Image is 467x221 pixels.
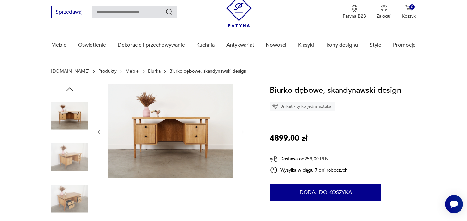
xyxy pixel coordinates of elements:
[343,13,366,19] p: Patyna B2B
[370,33,381,58] a: Style
[270,132,307,144] p: 4899,00 zł
[270,84,401,97] h1: Biurko dębowe, skandynawski design
[381,5,387,11] img: Ikonka użytkownika
[298,33,314,58] a: Klasyki
[148,69,161,74] a: Biurka
[51,180,88,217] img: Zdjęcie produktu Biurko dębowe, skandynawski design
[377,13,391,19] p: Zaloguj
[377,5,391,19] button: Zaloguj
[226,33,254,58] a: Antykwariat
[325,33,358,58] a: Ikony designu
[108,84,233,178] img: Zdjęcie produktu Biurko dębowe, skandynawski design
[51,97,88,134] img: Zdjęcie produktu Biurko dębowe, skandynawski design
[402,13,416,19] p: Koszyk
[169,69,246,74] p: Biurko dębowe, skandynawski design
[51,33,66,58] a: Meble
[98,69,117,74] a: Produkty
[270,102,335,111] div: Unikat - tylko jedna sztuka!
[393,33,416,58] a: Promocje
[351,5,358,12] img: Ikona medalu
[51,10,87,15] a: Sprzedawaj
[272,104,278,109] img: Ikona diamentu
[51,69,89,74] a: [DOMAIN_NAME]
[78,33,106,58] a: Oświetlenie
[270,166,348,174] div: Wysyłka w ciągu 7 dni roboczych
[126,69,139,74] a: Meble
[51,139,88,176] img: Zdjęcie produktu Biurko dębowe, skandynawski design
[266,33,286,58] a: Nowości
[402,5,416,19] button: 0Koszyk
[445,195,463,213] iframe: Smartsupp widget button
[343,5,366,19] a: Ikona medaluPatyna B2B
[405,5,412,11] img: Ikona koszyka
[51,6,87,18] button: Sprzedawaj
[118,33,185,58] a: Dekoracje i przechowywanie
[343,5,366,19] button: Patyna B2B
[165,8,173,16] button: Szukaj
[270,155,348,163] div: Dostawa od 259,00 PLN
[270,155,278,163] img: Ikona dostawy
[270,184,381,201] button: Dodaj do koszyka
[409,4,415,10] div: 0
[196,33,215,58] a: Kuchnia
